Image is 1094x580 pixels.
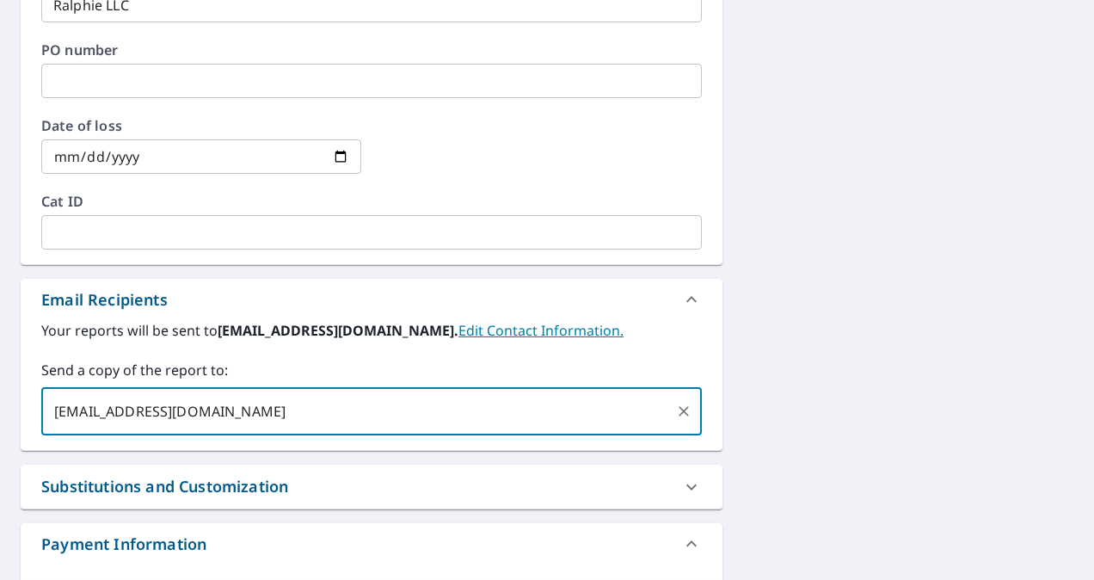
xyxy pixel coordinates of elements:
div: Email Recipients [41,288,168,312]
button: Clear [672,399,696,423]
label: Send a copy of the report to: [41,360,702,380]
div: Payment Information [41,533,206,556]
label: PO number [41,43,702,57]
label: Cat ID [41,194,702,208]
div: Substitutions and Customization [41,475,288,498]
div: Email Recipients [21,279,722,320]
b: [EMAIL_ADDRESS][DOMAIN_NAME]. [218,321,458,340]
div: Substitutions and Customization [21,465,722,509]
label: Your reports will be sent to [41,320,702,341]
div: Payment Information [21,523,722,565]
a: EditContactInfo [458,321,624,340]
label: Date of loss [41,119,361,133]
